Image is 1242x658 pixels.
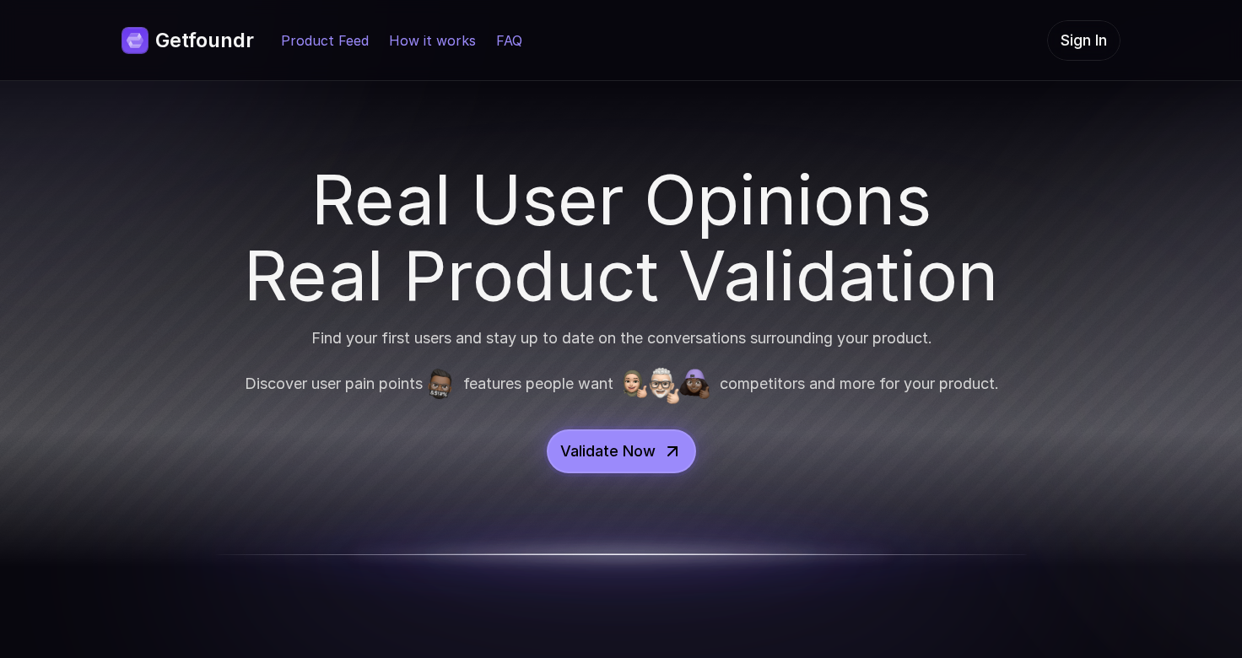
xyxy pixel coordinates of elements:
p: Getfoundr [155,27,254,54]
a: Getfoundr [121,27,254,54]
a: Sign In [1047,20,1120,61]
p: Sign In [1061,30,1107,51]
a: How it works [389,32,476,49]
a: FAQ [496,32,522,49]
a: Product Feed [281,32,369,49]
